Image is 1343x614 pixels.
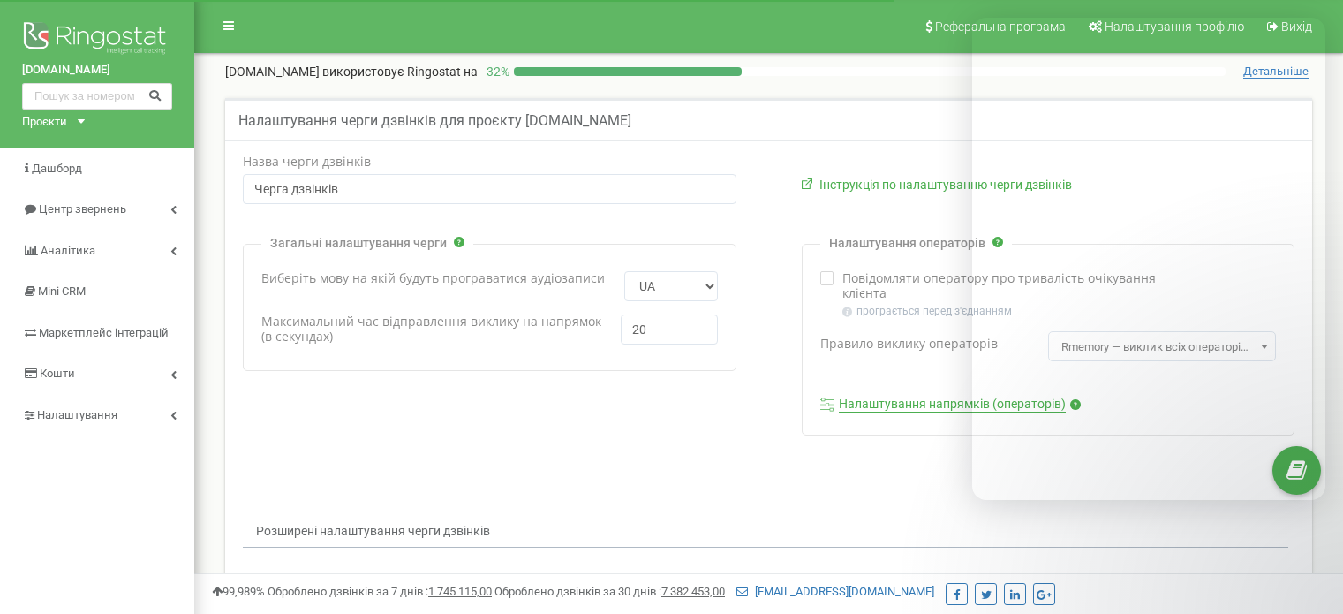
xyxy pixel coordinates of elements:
a: [DOMAIN_NAME] [22,62,172,79]
span: використовує Ringostat на [322,64,478,79]
label: Виберіть мову на якій будуть програватися аудіозаписи [261,271,607,286]
p: Налаштування операторів [829,236,985,251]
label: Правило виклику операторів [820,337,1048,352]
p: Загальні налаштування черги [270,236,447,251]
span: Оброблено дзвінків за 30 днів : [494,585,725,598]
input: Пошук за номером [22,83,172,110]
span: Налаштування [37,408,117,421]
h5: Налаштування черги дзвінків для проєкту [DOMAIN_NAME] [238,113,631,129]
div: Проєкти [22,114,67,131]
span: Кошти [40,367,75,380]
a: [EMAIL_ADDRESS][DOMAIN_NAME] [736,585,934,598]
label: Повідомляти оператору про тривалість очікування клієнта [842,271,1189,301]
label: Назва черги дзвінків [243,155,638,170]
img: Ringostat logo [22,18,172,62]
span: Реферальна програма [935,19,1066,34]
p: 32 % [478,63,514,80]
span: Аналiтика [41,244,95,257]
span: Оброблено дзвінків за 7 днів : [268,585,492,598]
span: Центр звернень [39,202,126,216]
span: Маркетплейс інтеграцій [39,326,169,339]
span: Mini CRM [38,284,86,298]
p: [DOMAIN_NAME] [225,63,478,80]
span: Дашборд [32,162,82,175]
u: 7 382 453,00 [661,585,725,598]
span: 99,989% [212,585,265,598]
iframe: Intercom live chat [1283,514,1325,557]
iframe: Intercom live chat [972,18,1325,500]
a: Налаштування напрямків (операторів) [839,397,1066,413]
p: Розширені налаштування черги дзвінків [256,524,1275,539]
label: Максимальний час відправлення виклику на напрямок (в секундах) [261,315,603,345]
u: 1 745 115,00 [428,585,492,598]
a: Інструкція по налаштуванню черги дзвінків [819,178,1072,193]
p: програється перед з'єднанням [842,305,1276,317]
